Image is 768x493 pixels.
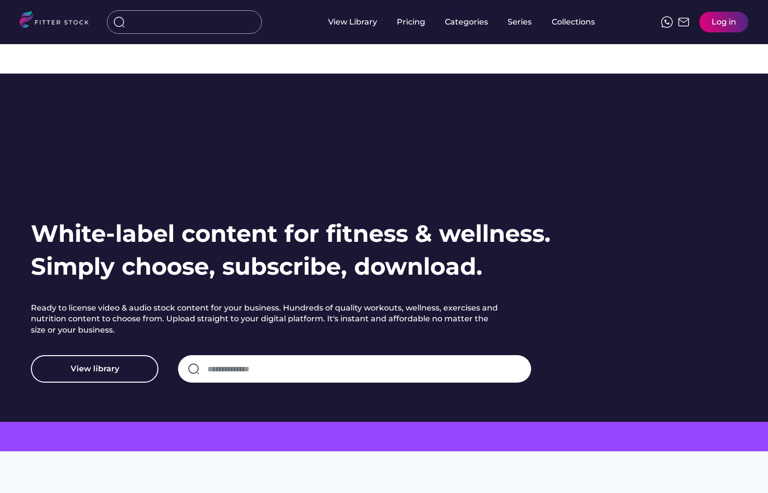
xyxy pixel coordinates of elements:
div: Series [508,17,532,27]
div: Collections [552,17,595,27]
div: Categories [445,17,488,27]
img: Frame%2051.svg [678,16,690,28]
img: search-normal%203.svg [113,16,125,28]
button: View library [31,355,158,383]
div: fvck [445,5,458,15]
h2: Ready to license video & audio stock content for your business. Hundreds of quality workouts, wel... [31,303,502,336]
img: meteor-icons_whatsapp%20%281%29.svg [661,16,673,28]
img: LOGO.svg [20,11,97,31]
div: View Library [328,17,377,27]
img: search-normal.svg [188,363,200,375]
div: Log in [712,17,736,27]
h1: White-label content for fitness & wellness. Simply choose, subscribe, download. [31,217,551,283]
div: Pricing [397,17,425,27]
